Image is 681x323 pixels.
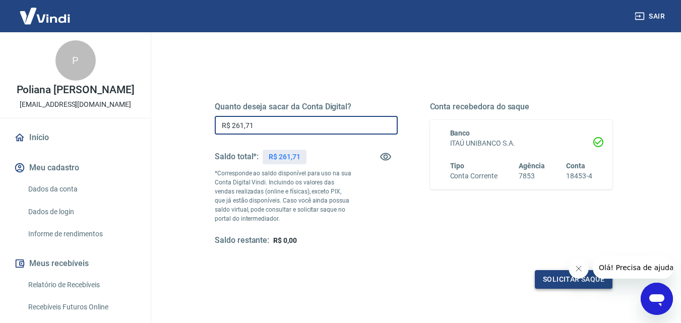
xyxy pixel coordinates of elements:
[633,7,669,26] button: Sair
[24,297,139,317] a: Recebíveis Futuros Online
[24,179,139,200] a: Dados da conta
[6,7,85,15] span: Olá! Precisa de ajuda?
[641,283,673,315] iframe: Botão para abrir a janela de mensagens
[215,152,259,162] h5: Saldo total*:
[450,171,498,181] h6: Conta Corrente
[12,252,139,275] button: Meus recebíveis
[12,1,78,31] img: Vindi
[593,256,673,279] iframe: Mensagem da empresa
[12,126,139,149] a: Início
[535,270,612,289] button: Solicitar saque
[430,102,613,112] h5: Conta recebedora do saque
[450,138,593,149] h6: ITAÚ UNIBANCO S.A.
[24,275,139,295] a: Relatório de Recebíveis
[273,236,297,244] span: R$ 0,00
[12,157,139,179] button: Meu cadastro
[519,171,545,181] h6: 7853
[24,202,139,222] a: Dados de login
[269,152,300,162] p: R$ 261,71
[566,171,592,181] h6: 18453-4
[519,162,545,170] span: Agência
[450,162,465,170] span: Tipo
[215,102,398,112] h5: Quanto deseja sacar da Conta Digital?
[566,162,585,170] span: Conta
[55,40,96,81] div: P
[215,169,352,223] p: *Corresponde ao saldo disponível para uso na sua Conta Digital Vindi. Incluindo os valores das ve...
[569,259,589,279] iframe: Fechar mensagem
[215,235,269,246] h5: Saldo restante:
[20,99,131,110] p: [EMAIL_ADDRESS][DOMAIN_NAME]
[24,224,139,244] a: Informe de rendimentos
[450,129,470,137] span: Banco
[17,85,135,95] p: Poliana [PERSON_NAME]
